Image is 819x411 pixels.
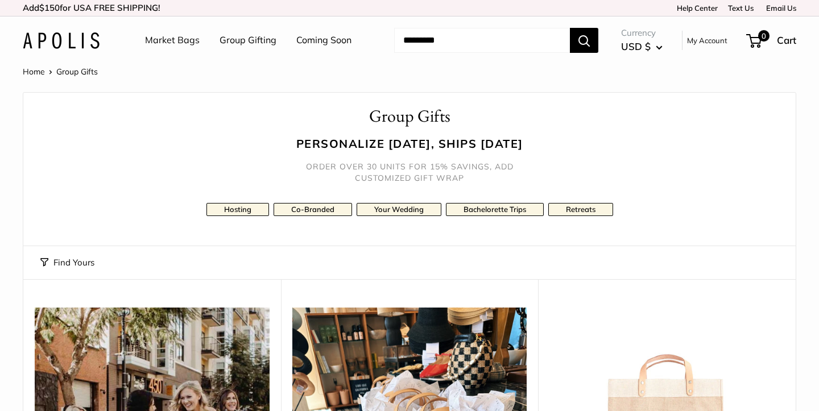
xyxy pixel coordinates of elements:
[548,203,613,216] a: Retreats
[687,34,727,47] a: My Account
[762,3,796,13] a: Email Us
[56,67,98,77] span: Group Gifts
[728,3,754,13] a: Text Us
[357,203,441,216] a: Your Wedding
[206,203,269,216] a: Hosting
[747,31,796,49] a: 0 Cart
[23,64,98,79] nav: Breadcrumb
[296,161,523,184] h5: Order over 30 units for 15% savings, add customized gift wrap
[621,25,663,41] span: Currency
[758,30,770,41] span: 0
[621,38,663,56] button: USD $
[446,203,544,216] a: Bachelorette Trips
[23,67,45,77] a: Home
[39,2,60,13] span: $150
[673,3,718,13] a: Help Center
[296,32,351,49] a: Coming Soon
[570,28,598,53] button: Search
[220,32,276,49] a: Group Gifting
[40,135,779,152] h3: Personalize [DATE], ships [DATE]
[23,32,100,49] img: Apolis
[777,34,796,46] span: Cart
[145,32,200,49] a: Market Bags
[274,203,352,216] a: Co-Branded
[40,104,779,128] h1: Group Gifts
[394,28,570,53] input: Search...
[621,40,651,52] span: USD $
[40,255,94,271] button: Find Yours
